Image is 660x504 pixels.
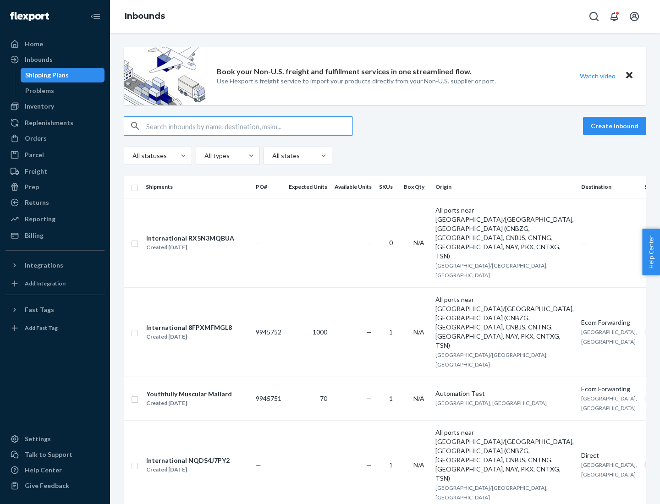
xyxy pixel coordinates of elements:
[605,7,623,26] button: Open notifications
[375,176,400,198] th: SKUs
[5,115,104,130] a: Replenishments
[623,69,635,82] button: Close
[25,182,39,192] div: Prep
[435,295,574,350] div: All ports near [GEOGRAPHIC_DATA]/[GEOGRAPHIC_DATA], [GEOGRAPHIC_DATA] (CNBZG, [GEOGRAPHIC_DATA], ...
[25,71,69,80] div: Shipping Plans
[581,395,637,411] span: [GEOGRAPHIC_DATA], [GEOGRAPHIC_DATA]
[389,461,393,469] span: 1
[256,239,261,247] span: —
[146,117,352,135] input: Search inbounds by name, destination, msku...
[125,11,165,21] a: Inbounds
[581,384,637,394] div: Ecom Forwarding
[217,66,472,77] p: Book your Non-U.S. freight and fulfillment services in one streamlined flow.
[320,394,327,402] span: 70
[5,432,104,446] a: Settings
[5,321,104,335] a: Add Fast Tag
[5,37,104,51] a: Home
[5,195,104,210] a: Returns
[5,180,104,194] a: Prep
[5,258,104,273] button: Integrations
[625,7,643,26] button: Open account menu
[25,118,73,127] div: Replenishments
[400,176,432,198] th: Box Qty
[5,148,104,162] a: Parcel
[581,318,637,327] div: Ecom Forwarding
[146,243,234,252] div: Created [DATE]
[585,7,603,26] button: Open Search Box
[25,55,53,64] div: Inbounds
[86,7,104,26] button: Close Navigation
[25,198,49,207] div: Returns
[25,86,54,95] div: Problems
[435,389,574,398] div: Automation Test
[25,150,44,159] div: Parcel
[389,239,393,247] span: 0
[25,279,66,287] div: Add Integration
[366,394,372,402] span: —
[389,328,393,336] span: 1
[366,239,372,247] span: —
[331,176,375,198] th: Available Units
[21,83,105,98] a: Problems
[413,239,424,247] span: N/A
[285,176,331,198] th: Expected Units
[313,328,327,336] span: 1000
[5,99,104,114] a: Inventory
[25,102,54,111] div: Inventory
[25,261,63,270] div: Integrations
[146,399,232,408] div: Created [DATE]
[5,131,104,146] a: Orders
[203,151,204,160] input: All types
[435,484,548,501] span: [GEOGRAPHIC_DATA]/[GEOGRAPHIC_DATA], [GEOGRAPHIC_DATA]
[5,302,104,317] button: Fast Tags
[5,447,104,462] a: Talk to Support
[25,450,72,459] div: Talk to Support
[5,276,104,291] a: Add Integration
[581,329,637,345] span: [GEOGRAPHIC_DATA], [GEOGRAPHIC_DATA]
[389,394,393,402] span: 1
[25,214,55,224] div: Reporting
[583,117,646,135] button: Create inbound
[271,151,272,160] input: All states
[25,39,43,49] div: Home
[10,12,49,21] img: Flexport logo
[5,212,104,226] a: Reporting
[581,451,637,460] div: Direct
[435,262,548,279] span: [GEOGRAPHIC_DATA]/[GEOGRAPHIC_DATA], [GEOGRAPHIC_DATA]
[25,466,62,475] div: Help Center
[146,456,230,465] div: International NQDS4J7PY2
[142,176,252,198] th: Shipments
[435,206,574,261] div: All ports near [GEOGRAPHIC_DATA]/[GEOGRAPHIC_DATA], [GEOGRAPHIC_DATA] (CNBZG, [GEOGRAPHIC_DATA], ...
[252,287,285,377] td: 9945752
[25,481,69,490] div: Give Feedback
[577,176,641,198] th: Destination
[132,151,132,160] input: All statuses
[5,463,104,477] a: Help Center
[413,328,424,336] span: N/A
[21,68,105,82] a: Shipping Plans
[5,52,104,67] a: Inbounds
[581,239,587,247] span: —
[366,461,372,469] span: —
[5,228,104,243] a: Billing
[217,77,496,86] p: Use Flexport’s freight service to import your products directly from your Non-U.S. supplier or port.
[435,400,547,406] span: [GEOGRAPHIC_DATA], [GEOGRAPHIC_DATA]
[435,428,574,483] div: All ports near [GEOGRAPHIC_DATA]/[GEOGRAPHIC_DATA], [GEOGRAPHIC_DATA] (CNBZG, [GEOGRAPHIC_DATA], ...
[413,461,424,469] span: N/A
[432,176,577,198] th: Origin
[642,229,660,275] button: Help Center
[25,134,47,143] div: Orders
[25,231,44,240] div: Billing
[252,176,285,198] th: PO#
[25,167,47,176] div: Freight
[117,3,172,30] ol: breadcrumbs
[366,328,372,336] span: —
[5,164,104,179] a: Freight
[435,351,548,368] span: [GEOGRAPHIC_DATA]/[GEOGRAPHIC_DATA], [GEOGRAPHIC_DATA]
[256,461,261,469] span: —
[146,389,232,399] div: Youthfully Muscular Mallard
[146,234,234,243] div: International RX5N3MQBUA
[25,324,58,332] div: Add Fast Tag
[413,394,424,402] span: N/A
